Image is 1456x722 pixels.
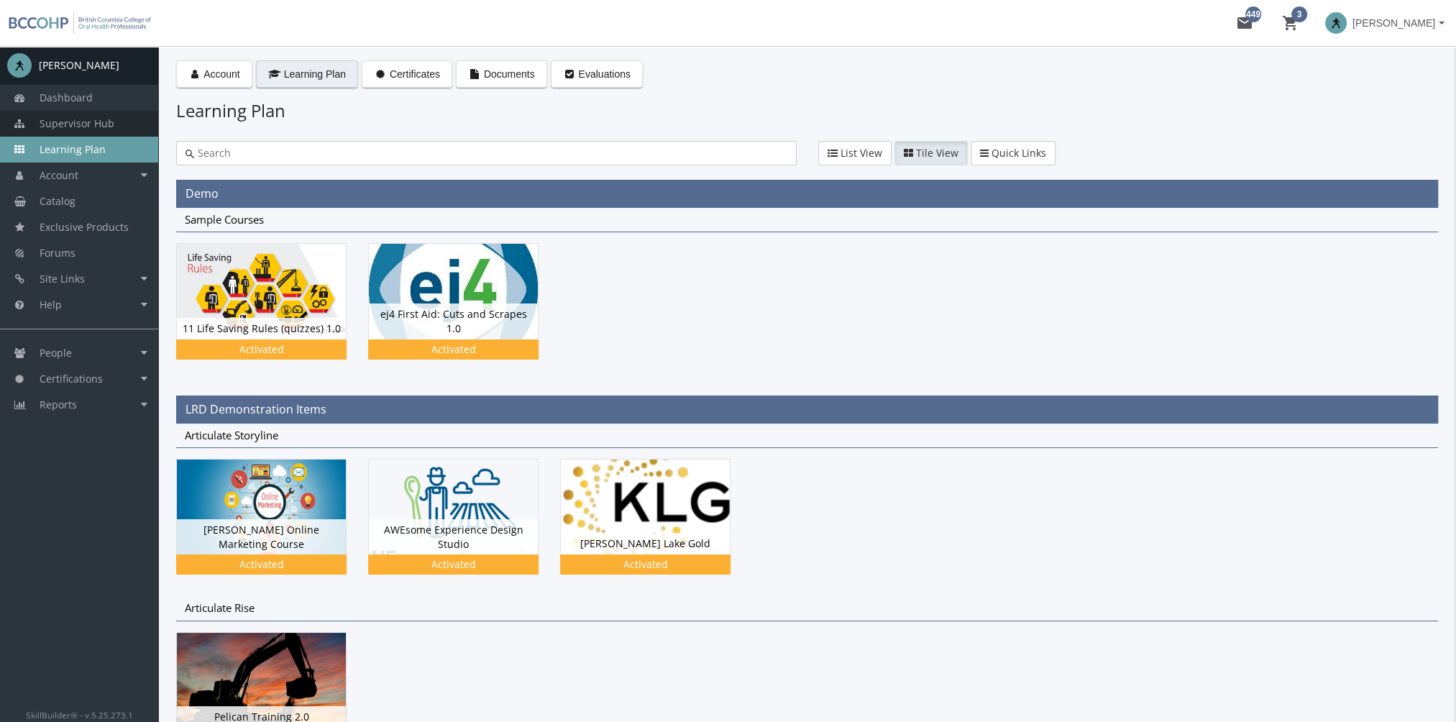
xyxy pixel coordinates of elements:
span: Articulate Rise [185,600,255,615]
span: Account [203,68,240,80]
button: Account [176,60,252,88]
span: Articulate Storyline [185,428,278,442]
i: Evaluations [563,69,576,79]
input: Search [194,146,787,160]
div: Activated [179,557,344,572]
span: Site Links [40,272,85,285]
div: [PERSON_NAME] Online Marketing Course [176,459,368,596]
span: Demo [186,186,219,201]
span: Account [40,168,78,182]
small: SkillBuilder® - v.5.25.273.1 [26,709,133,721]
span: Evaluations [579,68,631,80]
span: [PERSON_NAME] [1352,10,1435,36]
div: [PERSON_NAME] Lake Gold [560,459,752,596]
span: LRD Demonstration Items [186,401,326,417]
span: Forums [40,246,75,260]
span: Dashboard [40,91,93,104]
span: Sample Courses [185,212,264,227]
div: AWEsome Experience Design Studio [368,459,560,596]
div: 11 Life Saving Rules (quizzes) 1.0 [177,318,346,339]
div: ej4 First Aid: Cuts and Scrapes 1.0 [369,303,538,339]
button: Certificates [362,60,452,88]
span: Help [40,298,62,311]
div: Activated [371,557,536,572]
div: [PERSON_NAME] Lake Gold [561,533,730,554]
h1: Learning Plan [176,99,1438,123]
mat-icon: mail [1236,14,1253,32]
span: Exclusive Products [40,220,129,234]
span: Quick Links [992,146,1046,160]
span: Learning Plan [40,142,106,156]
div: ej4 First Aid: Cuts and Scrapes 1.0 [368,243,560,380]
div: Activated [371,342,536,357]
span: List View [841,146,882,160]
i: Certificates [374,69,387,79]
span: Certifications [40,372,103,385]
span: Documents [484,68,535,80]
span: Certificates [390,68,440,80]
span: Catalog [40,194,75,208]
i: Learning Plan [268,69,281,79]
span: Tile View [916,146,958,160]
mat-icon: shopping_cart [1282,14,1299,32]
span: Learning Plan [284,68,346,80]
i: Account [188,69,201,79]
div: [PERSON_NAME] Online Marketing Course [177,519,346,554]
div: 11 Life Saving Rules (quizzes) 1.0 [176,243,368,380]
span: Supervisor Hub [40,116,114,130]
div: Activated [179,342,344,357]
button: Documents [456,60,547,88]
div: [PERSON_NAME] [39,58,119,73]
i: Documents [468,69,481,79]
button: Evaluations [551,60,643,88]
div: AWEsome Experience Design Studio [369,519,538,554]
span: People [40,346,72,360]
button: Learning Plan [256,60,358,88]
span: Reports [40,398,77,411]
div: Activated [563,557,728,572]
